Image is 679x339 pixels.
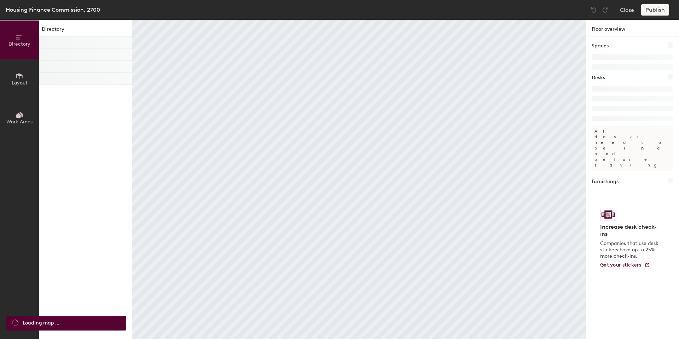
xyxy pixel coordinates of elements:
[132,20,586,339] canvas: Map
[592,125,673,171] p: All desks need to be in a pod before saving
[592,42,609,50] h1: Spaces
[39,25,132,36] h1: Directory
[592,178,619,186] h1: Furnishings
[23,319,59,327] span: Loading map ...
[6,5,100,14] div: Housing Finance Commission, 2700
[586,20,679,36] h1: Floor overview
[600,240,661,259] p: Companies that use desk stickers have up to 25% more check-ins.
[600,223,661,238] h4: Increase desk check-ins
[620,4,634,16] button: Close
[6,119,33,125] span: Work Areas
[592,74,605,82] h1: Desks
[590,6,597,13] img: Undo
[602,6,609,13] img: Redo
[600,262,642,268] span: Get your stickers
[600,209,616,221] img: Sticker logo
[600,262,650,268] a: Get your stickers
[8,41,30,47] span: Directory
[12,80,28,86] span: Layout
